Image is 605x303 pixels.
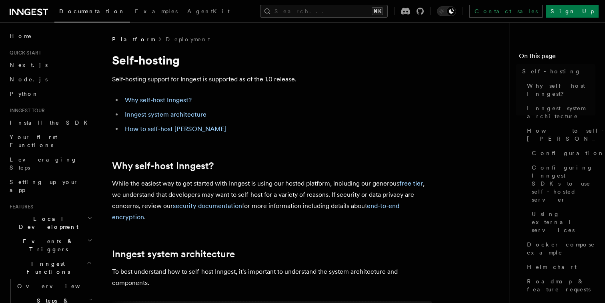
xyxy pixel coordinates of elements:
span: Python [10,91,39,97]
span: Inngest tour [6,107,45,114]
span: Leveraging Steps [10,156,77,171]
a: Configuration [529,146,595,160]
a: Inngest system architecture [112,248,235,260]
a: Helm chart [524,260,595,274]
button: Events & Triggers [6,234,94,257]
button: Local Development [6,212,94,234]
span: Using external services [532,210,595,234]
a: Configuring Inngest SDKs to use self-hosted server [529,160,595,207]
button: Inngest Functions [6,257,94,279]
a: security documentation [173,202,242,210]
a: Docker compose example [524,237,595,260]
a: AgentKit [182,2,234,22]
button: Toggle dark mode [437,6,456,16]
a: Why self-host Inngest? [524,79,595,101]
p: To best understand how to self-host Inngest, it's important to understand the system architecture... [112,266,432,289]
a: How to self-host [PERSON_NAME] [125,125,226,133]
span: Configuring Inngest SDKs to use self-hosted server [532,164,595,204]
span: Events & Triggers [6,237,87,253]
span: Features [6,204,33,210]
a: Your first Functions [6,130,94,152]
span: Overview [17,283,100,289]
a: Leveraging Steps [6,152,94,175]
a: Setting up your app [6,175,94,197]
span: Home [10,32,32,40]
span: Quick start [6,50,41,56]
span: Platform [112,35,154,43]
a: Examples [130,2,182,22]
span: Why self-host Inngest? [527,82,595,98]
span: Docker compose example [527,240,595,257]
a: Contact sales [469,5,543,18]
span: Next.js [10,62,48,68]
a: Why self-host Inngest? [125,96,192,104]
a: Sign Up [546,5,599,18]
a: Roadmap & feature requests [524,274,595,297]
span: Your first Functions [10,134,57,148]
a: free tier [399,180,423,187]
span: Helm chart [527,263,577,271]
a: Using external services [529,207,595,237]
h4: On this page [519,51,595,64]
span: Inngest Functions [6,260,86,276]
span: Examples [135,8,178,14]
a: Inngest system architecture [524,101,595,123]
a: Inngest system architecture [125,111,206,118]
span: Roadmap & feature requests [527,277,595,293]
a: How to self-host [PERSON_NAME] [524,123,595,146]
p: While the easiest way to get started with Inngest is using our hosted platform, including our gen... [112,178,432,223]
span: Inngest system architecture [527,104,595,120]
span: AgentKit [187,8,230,14]
span: Self-hosting [522,67,581,75]
a: Documentation [54,2,130,22]
h1: Self-hosting [112,53,432,67]
a: Self-hosting [519,64,595,79]
span: Install the SDK [10,119,92,126]
span: Setting up your app [10,179,78,193]
a: Node.js [6,72,94,87]
a: Python [6,87,94,101]
a: Deployment [166,35,210,43]
a: Home [6,29,94,43]
button: Search...⌘K [260,5,388,18]
a: Overview [14,279,94,293]
a: Install the SDK [6,115,94,130]
span: Configuration [532,149,605,157]
span: Local Development [6,215,87,231]
a: Next.js [6,58,94,72]
p: Self-hosting support for Inngest is supported as of the 1.0 release. [112,74,432,85]
span: Documentation [59,8,125,14]
span: Node.js [10,76,48,83]
kbd: ⌘K [372,7,383,15]
a: Why self-host Inngest? [112,160,214,172]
